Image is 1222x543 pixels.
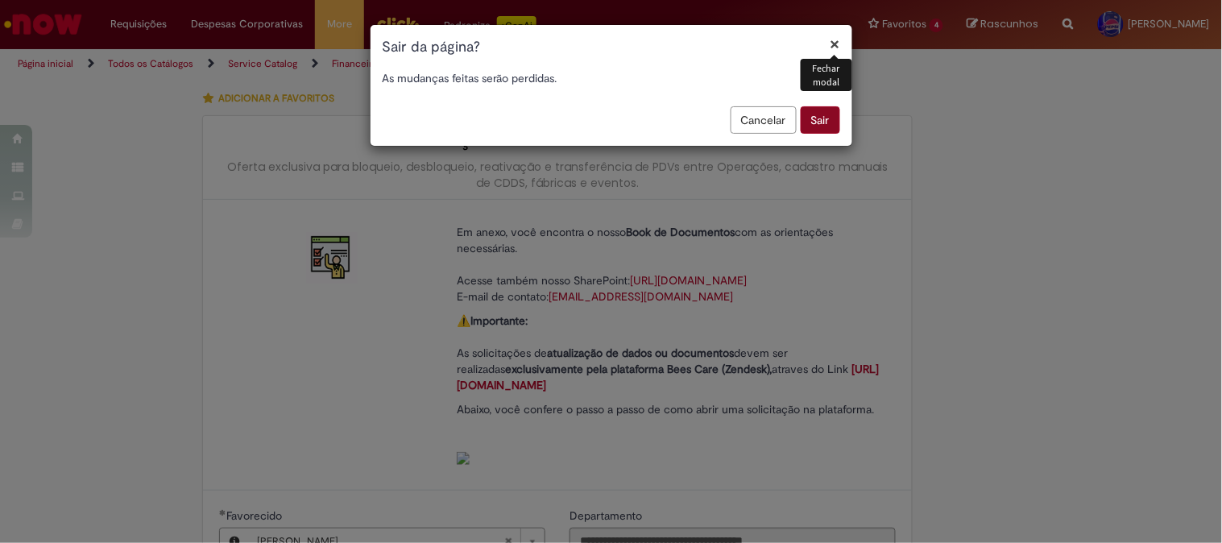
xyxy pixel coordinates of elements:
[801,59,851,91] div: Fechar modal
[383,70,840,86] p: As mudanças feitas serão perdidas.
[831,35,840,52] button: Fechar modal
[731,106,797,134] button: Cancelar
[801,106,840,134] button: Sair
[383,37,840,58] h1: Sair da página?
